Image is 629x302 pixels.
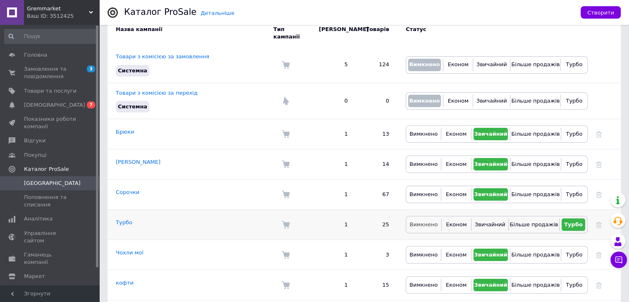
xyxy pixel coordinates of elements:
td: 1 [311,149,356,180]
button: Економ [445,59,471,71]
span: Більше продажів [511,98,560,104]
span: Вимкнено [409,221,438,228]
span: Турбо [564,221,583,228]
td: 0 [356,83,397,119]
button: Більше продажів [512,158,558,170]
button: Вимкнено [408,218,439,231]
span: Турбо [566,161,582,167]
div: Ваш ID: 3512425 [27,12,99,20]
a: Видалити [596,221,602,228]
td: 1 [311,119,356,149]
button: Турбо [563,279,585,291]
img: Комісія за замовлення [282,251,290,259]
td: Тип кампанії [273,19,311,47]
button: Звичайний [474,218,506,231]
button: Економ [443,188,469,201]
span: Товари та послуги [24,87,77,95]
span: Вимкнено [409,191,438,197]
span: Каталог ProSale [24,165,69,173]
button: Більше продажів [511,218,557,231]
button: Вимкнено [408,128,439,140]
span: Турбо [566,282,582,288]
span: Економ [446,221,466,228]
img: Комісія за перехід [282,97,290,105]
button: Економ [444,218,469,231]
span: Показники роботи компанії [24,115,77,130]
span: [DEMOGRAPHIC_DATA] [24,101,85,109]
span: Поповнення та списання [24,194,77,209]
button: Турбо [563,158,585,170]
a: Чохли мої [116,249,143,256]
a: Турбо [116,219,132,225]
button: Турбо [563,95,585,107]
span: Відгуки [24,137,45,144]
span: Економ [446,191,466,197]
span: Gremmarket [27,5,89,12]
span: Головна [24,51,47,59]
td: 124 [356,47,397,83]
button: Звичайний [474,158,508,170]
button: Турбо [563,188,585,201]
button: Вимкнено [408,279,439,291]
span: Турбо [566,61,582,67]
td: Товарів [356,19,397,47]
span: Гаманець компанії [24,251,77,266]
td: 1 [311,180,356,210]
button: Більше продажів [512,59,558,71]
button: Звичайний [474,279,508,291]
a: Видалити [596,282,602,288]
button: Турбо [563,59,585,71]
span: Вимкнено [409,61,440,67]
div: Каталог ProSale [124,8,196,17]
a: Видалити [596,191,602,197]
span: Більше продажів [509,221,558,228]
span: Звичайний [474,191,507,197]
span: Більше продажів [511,252,560,258]
td: 15 [356,270,397,300]
td: [PERSON_NAME] [311,19,356,47]
span: Системна [118,67,147,74]
button: Більше продажів [512,128,558,140]
td: Статус [397,19,588,47]
a: Сорочки [116,189,139,195]
span: Системна [118,103,147,110]
td: 1 [311,210,356,240]
button: Більше продажів [512,249,558,261]
td: 13 [356,119,397,149]
span: Економ [446,252,466,258]
button: Турбо [562,218,585,231]
img: Комісія за замовлення [282,61,290,69]
td: 3 [356,240,397,270]
span: Більше продажів [511,282,560,288]
input: Пошук [4,29,98,44]
span: Турбо [566,98,582,104]
button: Звичайний [474,249,508,261]
button: Створити [581,6,621,19]
button: Вимкнено [408,95,441,107]
span: Звичайний [474,282,507,288]
span: Управління сайтом [24,230,77,244]
td: 0 [311,83,356,119]
span: Звичайний [475,221,505,228]
img: Комісія за замовлення [282,130,290,138]
a: Брюки [116,129,134,135]
button: Економ [443,128,469,140]
img: Комісія за замовлення [282,281,290,289]
span: Більше продажів [511,191,560,197]
span: Покупці [24,151,46,159]
span: 3 [87,65,95,72]
td: 67 [356,180,397,210]
span: Створити [587,10,614,16]
button: Звичайний [475,95,508,107]
span: 7 [87,101,95,108]
button: Більше продажів [512,279,558,291]
button: Вимкнено [408,188,439,201]
button: Звичайний [475,59,508,71]
button: Чат з покупцем [610,252,627,268]
a: Товари з комісією за замовлення [116,53,209,60]
span: Турбо [566,191,582,197]
td: 25 [356,210,397,240]
a: Видалити [596,161,602,167]
span: Більше продажів [511,161,560,167]
span: Аналітика [24,215,53,223]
